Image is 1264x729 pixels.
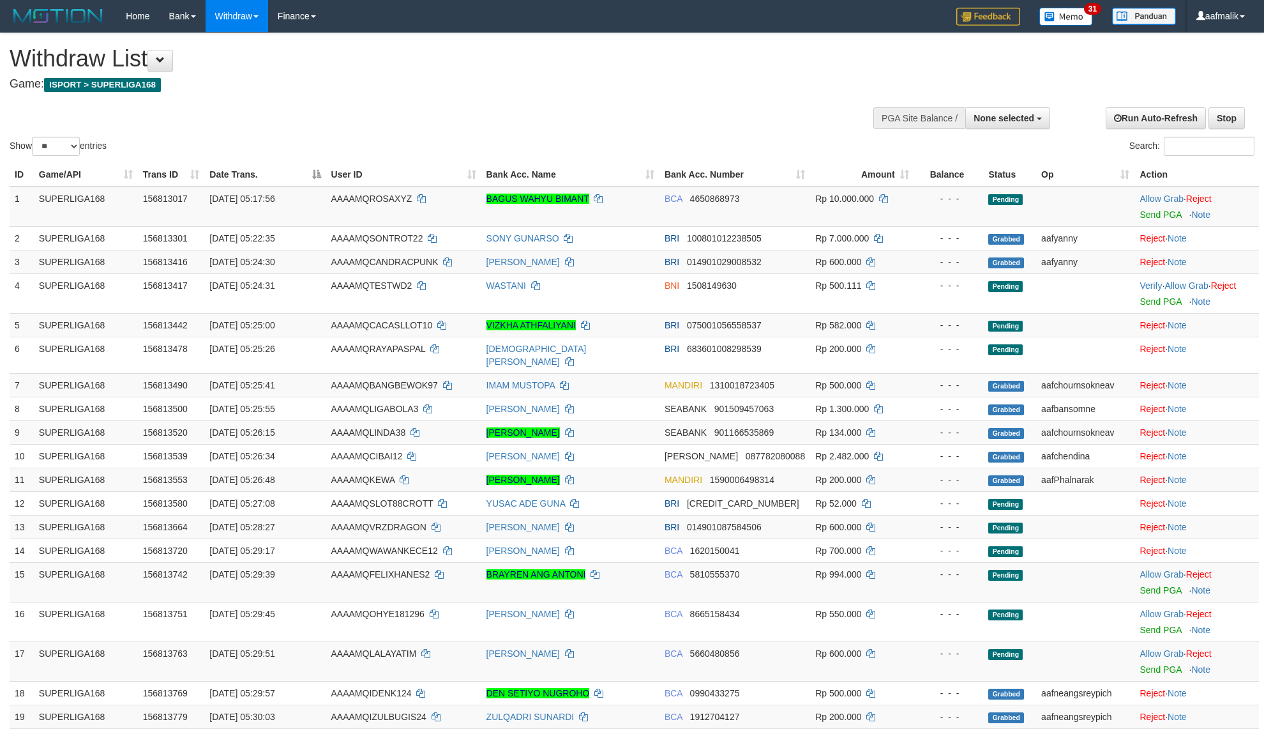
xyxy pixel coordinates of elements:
span: Grabbed [988,257,1024,268]
a: BAGUS WAHYU BIMANT [486,194,589,204]
a: Reject [1140,688,1165,698]
span: Pending [988,610,1023,620]
th: Status [983,163,1036,187]
td: 9 [10,420,34,444]
span: AAAAMQLALAYATIM [331,648,417,659]
td: 8 [10,397,34,420]
td: SUPERLIGA168 [34,515,138,539]
a: WASTANI [486,280,526,291]
span: MANDIRI [665,475,702,485]
span: AAAAMQRAYAPASPAL [331,344,426,354]
div: - - - [919,521,979,533]
a: [PERSON_NAME] [486,522,560,532]
td: SUPERLIGA168 [34,373,138,397]
td: · [1134,641,1259,681]
span: None selected [974,113,1034,123]
span: AAAAMQTESTWD2 [331,280,412,291]
span: Rp 500.111 [815,280,861,291]
th: Op: activate to sort column ascending [1036,163,1134,187]
span: Rp 2.482.000 [815,451,869,461]
span: Copy 5810555370 to clipboard [690,569,740,579]
a: Reject [1186,194,1212,204]
td: 10 [10,444,34,468]
span: Copy 014901029008532 to clipboard [687,257,762,267]
span: BRI [665,257,679,267]
th: User ID: activate to sort column ascending [326,163,481,187]
a: Note [1168,498,1187,509]
span: BRI [665,522,679,532]
span: BNI [665,280,679,291]
a: SONY GUNARSO [486,233,559,243]
td: aafbansomne [1036,397,1134,420]
a: Reject [1140,498,1165,509]
th: Bank Acc. Number: activate to sort column ascending [659,163,810,187]
span: Pending [988,649,1023,660]
span: Rp 994.000 [815,569,861,579]
span: Pending [988,194,1023,205]
a: Note [1191,664,1210,675]
span: [DATE] 05:25:55 [209,404,275,414]
a: Reject [1140,451,1165,461]
span: Rp 582.000 [815,320,861,330]
span: MANDIRI [665,380,702,390]
td: · [1134,602,1259,641]
span: 156813553 [143,475,188,485]
a: Send PGA [1140,296,1181,307]
a: Note [1168,344,1187,354]
td: 15 [10,562,34,602]
a: Reject [1140,546,1165,556]
a: Note [1168,404,1187,414]
img: MOTION_logo.png [10,6,107,26]
h1: Withdraw List [10,46,830,72]
a: Note [1168,380,1187,390]
td: 14 [10,539,34,562]
a: Allow Grab [1140,194,1183,204]
span: Copy 1508149630 to clipboard [687,280,737,291]
a: Reject [1140,427,1165,438]
span: Pending [988,546,1023,557]
div: - - - [919,403,979,415]
span: Pending [988,321,1023,332]
td: SUPERLIGA168 [34,562,138,602]
span: Grabbed [988,428,1024,439]
td: SUPERLIGA168 [34,226,138,250]
span: AAAAMQSONTROT22 [331,233,423,243]
span: Copy 4650868973 to clipboard [690,194,740,204]
td: aafPhalnarak [1036,468,1134,491]
span: Grabbed [988,234,1024,245]
span: BCA [665,194,682,204]
td: · [1134,681,1259,705]
a: [PERSON_NAME] [486,475,560,485]
td: 7 [10,373,34,397]
span: 156813478 [143,344,188,354]
a: Note [1168,712,1187,722]
a: Note [1191,585,1210,595]
a: DEN SETIYO NUGROHO [486,688,590,698]
div: - - - [919,279,979,292]
td: aafchournsokneav [1036,373,1134,397]
span: 156813580 [143,498,188,509]
a: Allow Grab [1140,569,1183,579]
a: Allow Grab [1140,609,1183,619]
td: · [1134,313,1259,337]
div: - - - [919,192,979,205]
td: SUPERLIGA168 [34,250,138,273]
a: [PERSON_NAME] [486,648,560,659]
a: IMAM MUSTOPA [486,380,555,390]
span: AAAAMQCANDRACPUNK [331,257,439,267]
td: 12 [10,491,34,515]
span: AAAAMQLIGABOLA3 [331,404,419,414]
span: Rp 134.000 [815,427,861,438]
span: AAAAMQFELIXHANES2 [331,569,430,579]
div: - - - [919,450,979,463]
span: Rp 52.000 [815,498,857,509]
td: 4 [10,273,34,313]
a: Allow Grab [1164,280,1208,291]
a: Send PGA [1140,664,1181,675]
span: AAAAMQVRZDRAGON [331,522,426,532]
span: AAAAMQCIBAI12 [331,451,403,461]
span: Copy 342601023751532 to clipboard [687,498,799,509]
span: SEABANK [665,404,707,414]
td: 5 [10,313,34,337]
div: - - - [919,647,979,660]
